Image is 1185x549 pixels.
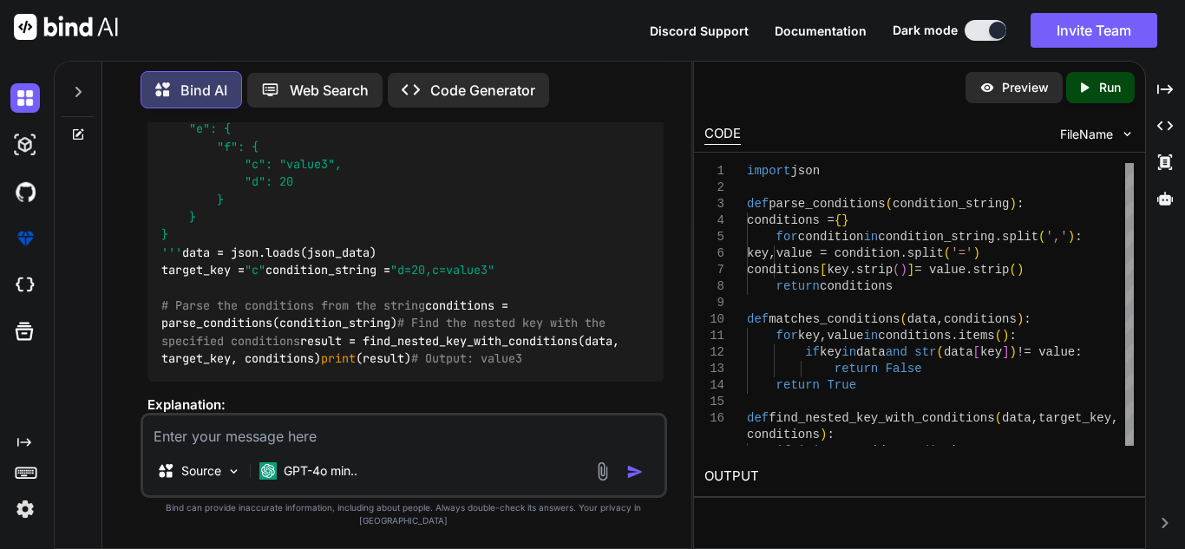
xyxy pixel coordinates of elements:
[790,164,820,178] span: json
[820,345,841,359] span: key
[769,197,885,211] span: parse_conditions
[914,345,936,359] span: str
[769,246,776,260] span: ,
[747,312,769,326] span: def
[886,362,922,376] span: False
[430,80,535,101] p: Code Generator
[841,213,848,227] span: }
[694,456,1145,497] h2: OUTPUT
[650,22,749,40] button: Discord Support
[1017,263,1024,277] span: )
[704,410,724,427] div: 16
[900,263,907,277] span: )
[704,328,724,344] div: 11
[1038,411,1111,425] span: target_key
[10,494,40,524] img: settings
[922,444,952,458] span: dict
[798,329,820,343] span: key
[1075,345,1082,359] span: :
[827,263,893,277] span: key.strip
[704,344,724,361] div: 12
[907,263,914,277] span: ]
[1002,79,1049,96] p: Preview
[979,80,995,95] img: preview
[893,197,1009,211] span: condition_string
[893,263,900,277] span: (
[626,463,644,480] img: icon
[776,279,820,293] span: return
[980,345,1002,359] span: key
[776,444,791,458] span: if
[820,428,827,441] span: )
[835,213,841,227] span: {
[592,461,612,481] img: attachment
[871,444,878,458] span: (
[747,246,769,260] span: key
[747,263,820,277] span: conditions
[390,263,494,278] span: "d=20,c=value3"
[704,377,724,394] div: 14
[937,345,944,359] span: (
[798,230,864,244] span: condition
[1099,79,1121,96] p: Run
[820,263,827,277] span: [
[951,246,972,260] span: '='
[704,124,741,145] div: CODE
[14,14,118,40] img: Bind AI
[259,462,277,480] img: GPT-4o mini
[226,464,241,479] img: Pick Models
[704,443,724,460] div: 17
[878,230,1038,244] span: condition_string.split
[878,444,907,458] span: data
[704,163,724,180] div: 1
[827,378,856,392] span: True
[704,394,724,410] div: 15
[10,271,40,300] img: cloudideIcon
[1010,345,1017,359] span: )
[959,444,966,458] span: :
[827,329,863,343] span: value
[1010,329,1017,343] span: :
[181,462,221,480] p: Source
[914,263,1009,277] span: = value.strip
[1038,230,1045,244] span: (
[10,130,40,160] img: darkAi-studio
[1031,13,1157,48] button: Invite Team
[704,361,724,377] div: 13
[820,329,827,343] span: ,
[886,197,893,211] span: (
[944,345,973,359] span: data
[1024,312,1031,326] span: :
[411,351,522,367] span: # Output: value3
[776,329,798,343] span: for
[907,444,914,458] span: ,
[1075,230,1082,244] span: :
[944,312,1017,326] span: conditions
[798,444,871,458] span: isinstance
[776,230,798,244] span: for
[321,351,356,367] span: print
[863,329,878,343] span: in
[1002,329,1009,343] span: )
[1010,263,1017,277] span: (
[973,246,980,260] span: )
[805,345,820,359] span: if
[704,229,724,245] div: 5
[747,213,835,227] span: conditions =
[900,312,907,326] span: (
[747,164,790,178] span: import
[704,262,724,278] div: 7
[704,295,724,311] div: 9
[886,345,907,359] span: and
[284,462,357,480] p: GPT-4o min..
[161,297,425,313] span: # Parse the conditions from the string
[1017,312,1024,326] span: )
[747,428,820,441] span: conditions
[827,428,834,441] span: :
[1017,345,1075,359] span: != value
[841,345,856,359] span: in
[1009,197,1016,211] span: )
[650,23,749,38] span: Discord Support
[863,230,878,244] span: in
[704,311,724,328] div: 10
